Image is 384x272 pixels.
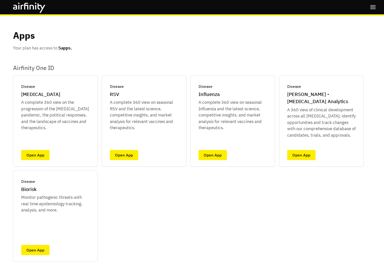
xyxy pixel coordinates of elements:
p: Apps [13,29,35,42]
p: RSV [110,91,119,98]
a: Open App [287,150,316,160]
b: 5 apps. [58,45,72,51]
p: Airfinity One ID [13,64,371,72]
p: Disease [110,84,124,89]
p: A complete 360 view on the progression of the [MEDICAL_DATA] pandemic, the political responses, a... [21,99,90,131]
p: [MEDICAL_DATA] [21,91,60,98]
p: Disease [21,179,35,184]
a: Open App [21,245,50,255]
p: A 360 view of clinical development across all [MEDICAL_DATA]; identify opportunities and track ch... [287,107,356,139]
p: Your plan has access to [13,45,72,51]
p: [PERSON_NAME] - [MEDICAL_DATA] Analytics [287,91,356,105]
a: Open App [199,150,227,160]
p: Monitor pathogenic threats with real time epidemiology tracking, analysis, and more. [21,194,90,213]
p: A complete 360 view on seasonal Influenza and the latest science, competitive insights, and marke... [199,99,267,131]
p: Disease [199,84,213,89]
p: Disease [21,84,35,89]
p: Disease [287,84,301,89]
p: A complete 360 view on seasonal RSV and the latest science, competitive insights, and market anal... [110,99,178,131]
p: Influenza [199,91,220,98]
a: Open App [110,150,138,160]
a: Open App [21,150,50,160]
p: Biorisk [21,186,37,193]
